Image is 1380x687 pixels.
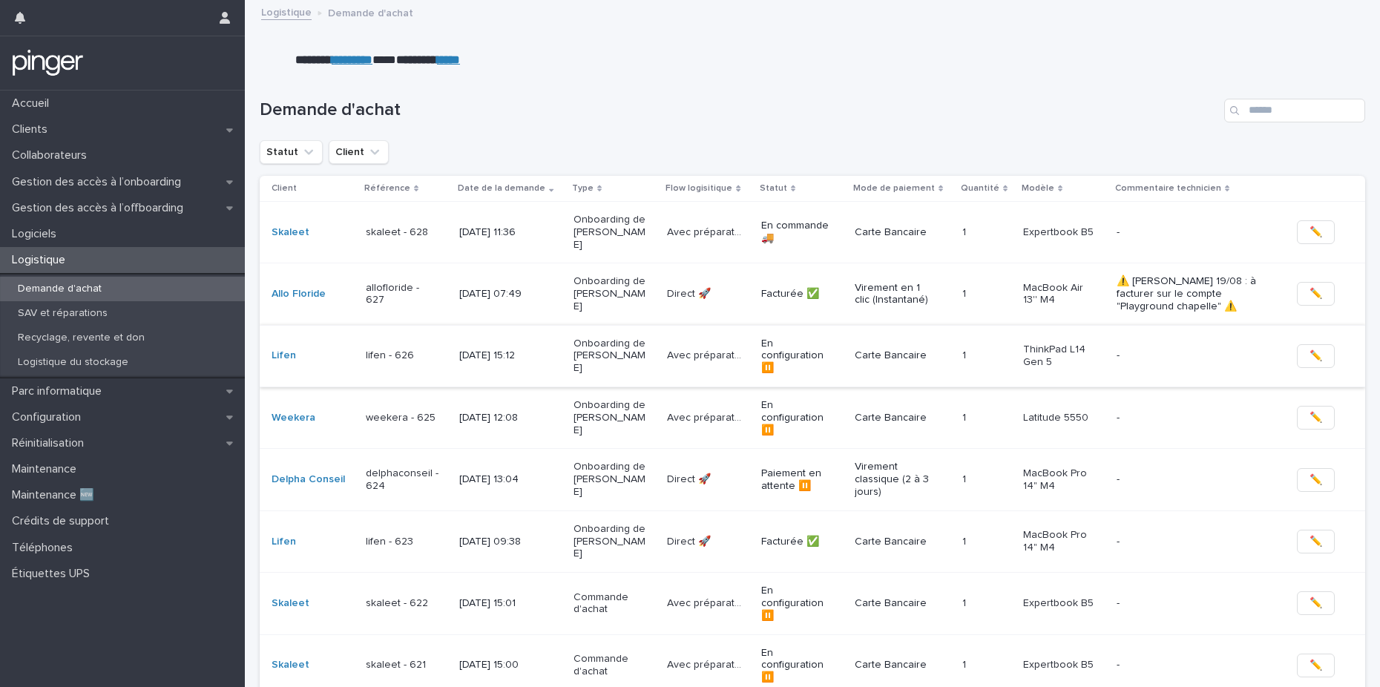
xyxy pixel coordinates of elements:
p: Demande d'achat [328,4,413,20]
a: Weekera [272,412,315,424]
p: Virement classique (2 à 3 jours) [855,461,929,498]
p: Logistique [6,253,77,267]
p: Accueil [6,96,61,111]
p: Onboarding de [PERSON_NAME] [574,523,648,560]
p: Avec préparation 🛠️ [667,656,744,671]
p: Avec préparation 🛠️ [667,409,744,424]
p: Mode de paiement [853,180,935,197]
p: Recyclage, revente et don [6,332,157,344]
p: [DATE] 15:12 [459,349,533,362]
a: Allo Floride [272,288,326,300]
p: - [1117,412,1265,424]
p: Paiement en attente ⏸️ [761,467,835,493]
p: 1 [962,594,969,610]
p: Téléphones [6,541,85,555]
button: Client [329,140,389,164]
p: - [1117,536,1265,548]
tr: Skaleet skaleet - 622[DATE] 15:01Commande d'achatAvec préparation 🛠️Avec préparation 🛠️ En config... [260,573,1365,634]
p: En configuration ⏸️ [761,647,835,684]
p: Virement en 1 clic (Instantané) [855,282,929,307]
p: Latitude 5550 [1023,412,1097,424]
p: En commande 🚚​ [761,220,835,245]
p: 1 [962,346,969,362]
button: ✏️ [1297,530,1335,553]
p: - [1117,597,1265,610]
p: ⚠️ [PERSON_NAME] 19/08 : à facturer sur le compte "Playground chapelle" ⚠️ [1117,275,1265,312]
a: Delpha Conseil [272,473,345,486]
tr: Lifen lifen - 626[DATE] 15:12Onboarding de [PERSON_NAME]Avec préparation 🛠️Avec préparation 🛠️ En... [260,325,1365,387]
p: Configuration [6,410,93,424]
p: Collaborateurs [6,148,99,162]
a: Lifen [272,349,296,362]
p: [DATE] 15:01 [459,597,533,610]
p: Expertbook B5 [1023,597,1097,610]
p: Carte Bancaire [855,659,929,671]
p: Avec préparation 🛠️ [667,346,744,362]
p: Maintenance [6,462,88,476]
p: 1 [962,656,969,671]
p: Quantité [961,180,999,197]
span: ✏️ [1310,596,1322,611]
a: Lifen [272,536,296,548]
a: Logistique [261,3,312,20]
p: skaleet - 621 [366,659,440,671]
p: Demande d'achat [6,283,114,295]
p: Expertbook B5 [1023,659,1097,671]
p: Direct 🚀 [667,285,714,300]
p: Commande d'achat [574,653,648,678]
span: ✏️ [1310,225,1322,240]
p: [DATE] 13:04 [459,473,533,486]
p: delphaconseil - 624 [366,467,440,493]
p: Commande d'achat [574,591,648,617]
p: Type [572,180,594,197]
span: ✏️ [1310,473,1322,487]
span: ✏️ [1310,658,1322,673]
p: weekera - 625 [366,412,440,424]
p: Logistique du stockage [6,356,140,369]
button: ✏️ [1297,654,1335,677]
p: Carte Bancaire [855,597,929,610]
p: [DATE] 15:00 [459,659,533,671]
a: Skaleet [272,226,309,239]
button: ✏️ [1297,344,1335,368]
p: Carte Bancaire [855,536,929,548]
p: Étiquettes UPS [6,567,102,581]
p: 1 [962,285,969,300]
button: ✏️ [1297,220,1335,244]
a: Skaleet [272,659,309,671]
button: ✏️ [1297,468,1335,492]
span: ✏️ [1310,410,1322,425]
p: Date de la demande [458,180,545,197]
tr: Delpha Conseil delphaconseil - 624[DATE] 13:04Onboarding de [PERSON_NAME]Direct 🚀Direct 🚀 Paiemen... [260,449,1365,510]
tr: Skaleet skaleet - 628[DATE] 11:36Onboarding de [PERSON_NAME]Avec préparation 🛠️Avec préparation 🛠... [260,201,1365,263]
p: Flow logisitique [666,180,732,197]
p: Onboarding de [PERSON_NAME] [574,214,648,251]
p: MacBook Air 13'' M4 [1023,282,1097,307]
p: Crédits de support [6,514,121,528]
p: Réinitialisation [6,436,96,450]
p: [DATE] 09:38 [459,536,533,548]
p: 1 [962,223,969,239]
p: Carte Bancaire [855,412,929,424]
p: Clients [6,122,59,137]
p: Avec préparation 🛠️ [667,594,744,610]
p: Direct 🚀 [667,533,714,548]
p: Onboarding de [PERSON_NAME] [574,275,648,312]
input: Search [1224,99,1365,122]
p: Statut [760,180,787,197]
p: skaleet - 628 [366,226,440,239]
p: En configuration ⏸️ [761,338,835,375]
tr: Lifen lifen - 623[DATE] 09:38Onboarding de [PERSON_NAME]Direct 🚀Direct 🚀 Facturée ✅Carte Bancaire... [260,510,1365,572]
p: Référence [364,180,410,197]
p: 1 [962,409,969,424]
p: Carte Bancaire [855,226,929,239]
span: ✏️ [1310,286,1322,301]
p: MacBook Pro 14" M4 [1023,467,1097,493]
p: Carte Bancaire [855,349,929,362]
p: - [1117,349,1265,362]
p: - [1117,473,1265,486]
p: SAV et réparations [6,307,119,320]
p: Maintenance 🆕 [6,488,106,502]
p: Facturée ✅ [761,288,835,300]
